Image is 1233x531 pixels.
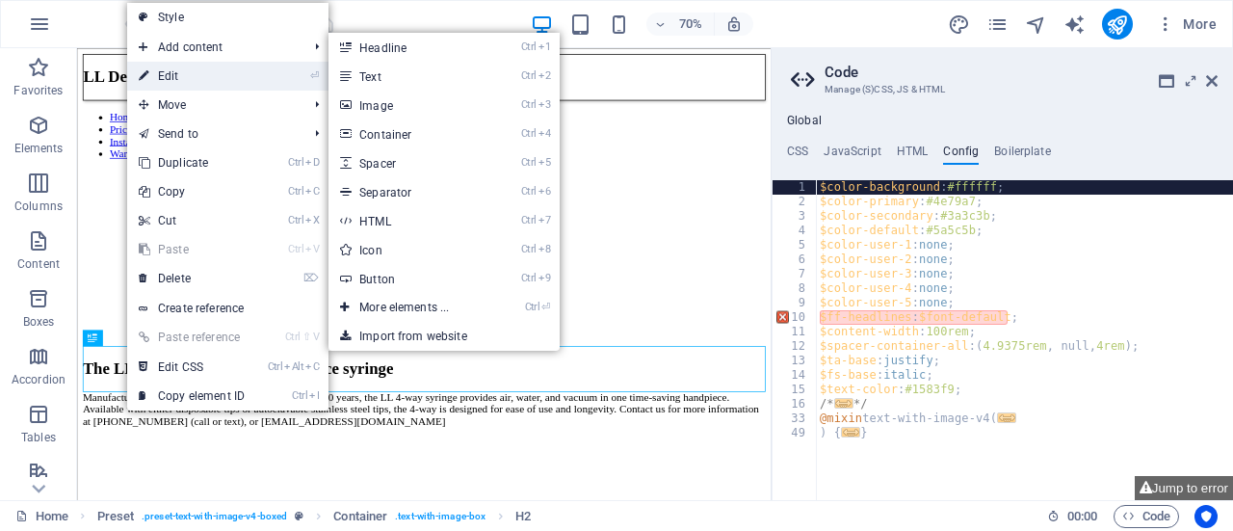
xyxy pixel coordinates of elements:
div: 9 [773,296,818,310]
span: . preset-text-with-image-v4-boxed [142,505,287,528]
a: ⏎Edit [127,62,256,91]
div: 16 [773,397,818,412]
i: 5 [538,156,551,169]
p: Favorites [13,83,63,98]
i: C [305,360,319,373]
div: 49 [773,426,818,440]
span: Click to select. Double-click to edit [515,505,531,528]
div: 6 [773,252,818,267]
a: Create reference [127,294,328,323]
p: Columns [14,199,63,214]
a: Ctrl8Icon [328,235,487,264]
span: Add content [127,33,300,62]
h3: Manage (S)CSS, JS & HTML [825,81,1179,98]
i: 2 [538,69,551,82]
i: 7 [538,214,551,226]
i: Ctrl [521,214,537,226]
div: 5 [773,238,818,252]
a: CtrlAltCEdit CSS [127,353,256,382]
div: 1 [773,180,818,195]
i: On resize automatically adjust zoom level to fit chosen device. [725,15,743,33]
i: 6 [538,185,551,198]
i: Ctrl [525,301,540,313]
div: 14 [773,368,818,383]
i: ⏎ [310,69,319,82]
div: 7 [773,267,818,281]
div: 8 [773,281,818,296]
a: CtrlVPaste [127,235,256,264]
button: Usercentrics [1194,505,1218,528]
span: ... [842,427,861,438]
i: X [305,214,319,226]
div: 13 [773,354,818,368]
a: Ctrl1Headline [328,33,487,62]
span: ... [998,412,1017,423]
i: Ctrl [521,98,537,111]
div: 33 [773,412,818,426]
i: Ctrl [521,272,537,284]
h4: JavaScript [824,145,880,166]
a: Ctrl⇧VPaste reference [127,323,256,352]
div: 11 [773,325,818,339]
i: Design (Ctrl+Alt+Y) [948,13,970,36]
a: CtrlICopy element ID [127,382,256,411]
i: Ctrl [521,127,537,140]
i: Ctrl [521,156,537,169]
button: pages [986,13,1010,36]
i: V [305,243,319,255]
i: Navigator [1025,13,1047,36]
p: Accordion [12,372,66,387]
i: Ctrl [288,243,303,255]
i: 3 [538,98,551,111]
a: Ctrl⏎More elements ... [328,293,487,322]
button: design [948,13,971,36]
h6: Session time [1047,505,1098,528]
button: Jump to error [1135,476,1233,500]
i: Ctrl [268,360,283,373]
h4: Config [943,145,979,166]
p: Boxes [23,314,55,330]
i: Ctrl [288,185,303,198]
a: Click to cancel selection. Double-click to open Pages [15,505,68,528]
span: . text-with-image-box [395,505,485,528]
a: Ctrl2Text [328,62,487,91]
i: Ctrl [288,214,303,226]
h4: Global [787,114,822,129]
p: Content [17,256,60,272]
i: Ctrl [521,243,537,255]
p: Elements [14,141,64,156]
h4: HTML [897,145,929,166]
i: Ctrl [521,69,537,82]
a: CtrlDDuplicate [127,148,256,177]
a: CtrlXCut [127,206,256,235]
span: Click to select. Double-click to edit [333,505,387,528]
i: Ctrl [292,389,307,402]
div: 3 [773,209,818,224]
i: D [305,156,319,169]
button: navigator [1025,13,1048,36]
i: Ctrl [521,40,537,53]
nav: breadcrumb [97,505,532,528]
span: More [1156,14,1217,34]
span: Code [1122,505,1170,528]
a: Ctrl7HTML [328,206,487,235]
i: Publish [1106,13,1128,36]
a: Ctrl5Spacer [328,148,487,177]
i: AI Writer [1063,13,1086,36]
i: 1 [538,40,551,53]
a: Ctrl3Image [328,91,487,119]
button: 70% [646,13,715,36]
i: C [305,185,319,198]
i: I [309,389,319,402]
p: Tables [21,430,56,445]
i: This element is a customizable preset [295,511,303,521]
i: V [313,331,319,343]
i: ⌦ [303,272,319,284]
i: Ctrl [521,185,537,198]
div: 12 [773,339,818,354]
i: Alt [284,360,303,373]
a: ⌦Delete [127,264,256,293]
a: Ctrl9Button [328,264,487,293]
button: Code [1114,505,1179,528]
h6: 70% [675,13,706,36]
